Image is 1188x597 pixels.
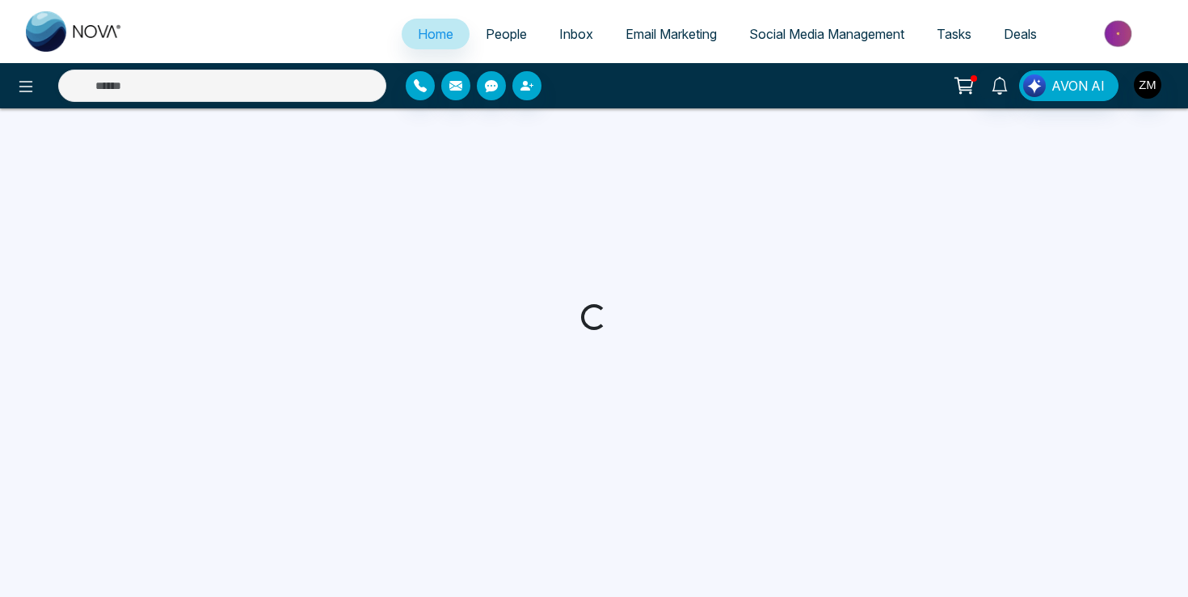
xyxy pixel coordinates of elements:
[609,19,733,49] a: Email Marketing
[1134,71,1161,99] img: User Avatar
[418,26,453,42] span: Home
[1023,74,1046,97] img: Lead Flow
[402,19,470,49] a: Home
[937,26,971,42] span: Tasks
[470,19,543,49] a: People
[988,19,1053,49] a: Deals
[1051,76,1105,95] span: AVON AI
[1019,70,1118,101] button: AVON AI
[749,26,904,42] span: Social Media Management
[920,19,988,49] a: Tasks
[26,11,123,52] img: Nova CRM Logo
[543,19,609,49] a: Inbox
[626,26,717,42] span: Email Marketing
[1061,15,1178,52] img: Market-place.gif
[486,26,527,42] span: People
[559,26,593,42] span: Inbox
[1004,26,1037,42] span: Deals
[733,19,920,49] a: Social Media Management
